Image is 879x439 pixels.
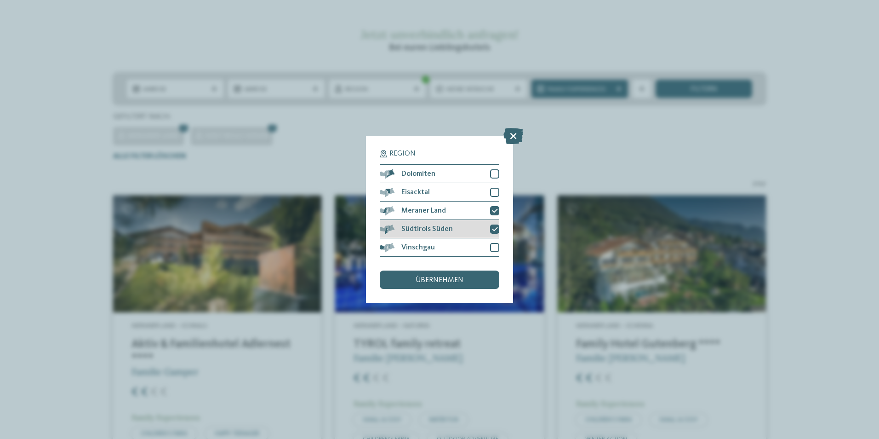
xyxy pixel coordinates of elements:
[401,170,435,178] span: Dolomiten
[401,207,446,214] span: Meraner Land
[401,225,453,233] span: Südtirols Süden
[401,189,430,196] span: Eisacktal
[401,244,435,251] span: Vinschgau
[416,277,463,284] span: übernehmen
[389,150,416,157] span: Region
